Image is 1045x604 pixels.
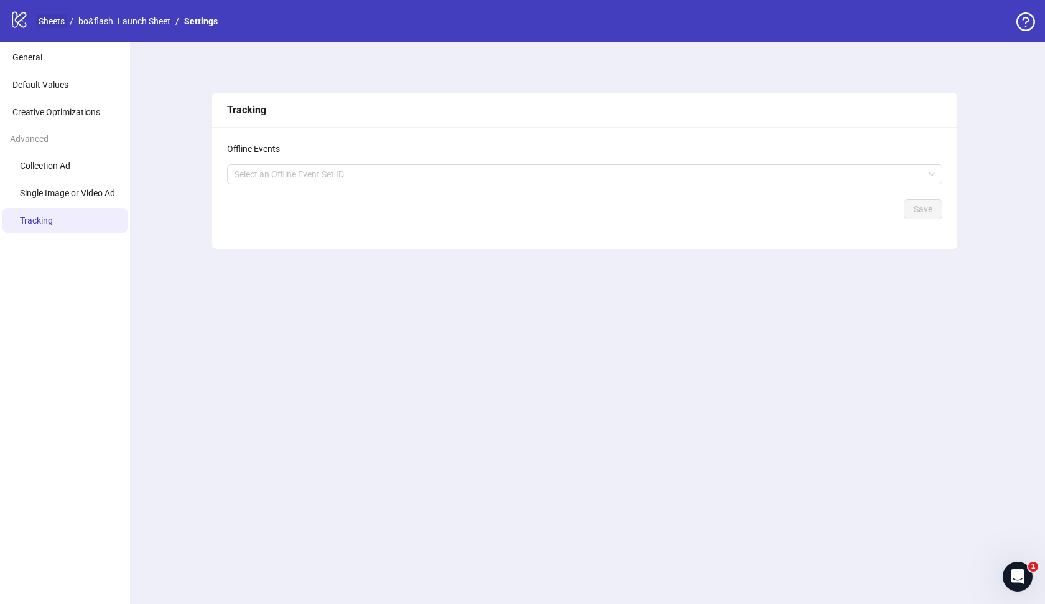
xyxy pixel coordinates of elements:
[12,80,68,90] span: Default Values
[175,14,179,28] li: /
[182,14,220,28] a: Settings
[70,14,73,28] li: /
[227,102,942,118] div: Tracking
[20,161,70,171] span: Collection Ad
[227,142,942,156] div: Offline Events
[1028,562,1038,572] span: 1
[12,52,42,62] span: General
[76,14,173,28] a: bo&flash. Launch Sheet
[20,215,53,225] span: Tracking
[1016,12,1035,31] span: question-circle
[1003,562,1033,592] iframe: Intercom live chat
[904,199,942,219] button: Save
[36,14,67,28] a: Sheets
[20,188,115,198] span: Single Image or Video Ad
[12,107,100,117] span: Creative Optimizations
